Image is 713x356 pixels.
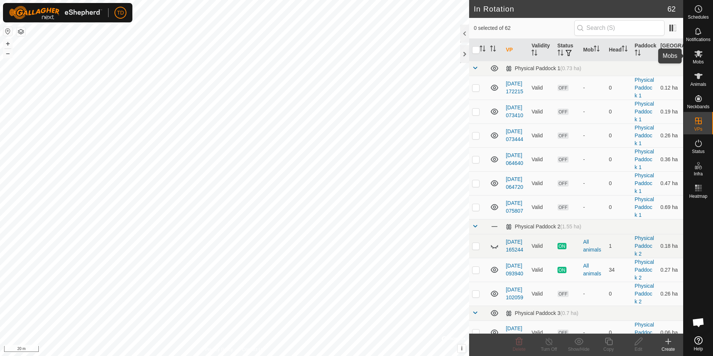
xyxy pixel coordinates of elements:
[557,204,569,210] span: OFF
[606,39,632,61] th: Head
[506,176,523,190] a: [DATE] 064720
[583,290,603,298] div: -
[672,51,678,57] p-sorticon: Activate to sort
[117,9,124,17] span: TD
[657,124,683,147] td: 0.26 ha
[657,321,683,344] td: 0.06 ha
[686,37,710,42] span: Notifications
[560,65,581,71] span: (0.73 ha)
[635,259,654,281] a: Physical Paddock 2
[606,124,632,147] td: 0
[687,104,709,109] span: Neckbands
[557,291,569,297] span: OFF
[635,196,654,218] a: Physical Paddock 1
[528,321,554,344] td: Valid
[513,347,526,352] span: Delete
[528,282,554,306] td: Valid
[606,147,632,171] td: 0
[458,344,466,353] button: i
[694,127,702,131] span: VPs
[557,85,569,91] span: OFF
[557,109,569,115] span: OFF
[560,310,578,316] span: (0.7 ha)
[503,39,528,61] th: VP
[528,234,554,258] td: Valid
[474,4,667,13] h2: In Rotation
[490,47,496,53] p-sorticon: Activate to sort
[635,125,654,146] a: Physical Paddock 1
[205,346,233,353] a: Privacy Policy
[583,262,603,278] div: All animals
[242,346,264,353] a: Contact Us
[557,243,566,249] span: ON
[560,224,581,229] span: (1.55 ha)
[689,194,707,199] span: Heatmap
[635,235,654,257] a: Physical Paddock 2
[687,311,710,334] div: Open chat
[528,147,554,171] td: Valid
[594,346,624,353] div: Copy
[557,51,563,57] p-sorticon: Activate to sort
[657,282,683,306] td: 0.26 ha
[506,152,523,166] a: [DATE] 064640
[594,47,600,53] p-sorticon: Activate to sort
[684,333,713,354] a: Help
[506,239,523,253] a: [DATE] 165244
[506,287,523,300] a: [DATE] 102059
[557,132,569,139] span: OFF
[668,3,676,15] span: 62
[657,76,683,100] td: 0.12 ha
[580,39,606,61] th: Mob
[606,234,632,258] td: 1
[506,128,523,142] a: [DATE] 073444
[692,149,704,154] span: Status
[583,132,603,140] div: -
[3,27,12,36] button: Reset Map
[657,171,683,195] td: 0.47 ha
[564,346,594,353] div: Show/Hide
[657,258,683,282] td: 0.27 ha
[583,108,603,116] div: -
[531,51,537,57] p-sorticon: Activate to sort
[694,172,703,176] span: Infra
[606,195,632,219] td: 0
[657,147,683,171] td: 0.36 ha
[583,84,603,92] div: -
[690,82,706,87] span: Animals
[557,156,569,163] span: OFF
[9,6,102,19] img: Gallagher Logo
[583,203,603,211] div: -
[506,200,523,214] a: [DATE] 075807
[557,330,569,336] span: OFF
[606,282,632,306] td: 0
[506,81,523,94] a: [DATE] 172215
[632,39,657,61] th: Paddock
[657,234,683,258] td: 0.18 ha
[506,65,581,72] div: Physical Paddock 1
[506,263,523,277] a: [DATE] 093940
[657,195,683,219] td: 0.69 ha
[624,346,653,353] div: Edit
[622,47,628,53] p-sorticon: Activate to sort
[528,39,554,61] th: Validity
[474,24,574,32] span: 0 selected of 62
[583,238,603,254] div: All animals
[583,179,603,187] div: -
[606,258,632,282] td: 34
[528,258,554,282] td: Valid
[606,171,632,195] td: 0
[3,49,12,58] button: –
[557,180,569,187] span: OFF
[528,100,554,124] td: Valid
[635,51,641,57] p-sorticon: Activate to sort
[635,283,654,305] a: Physical Paddock 2
[506,104,523,118] a: [DATE] 073410
[657,39,683,61] th: [GEOGRAPHIC_DATA] Area
[635,77,654,99] a: Physical Paddock 1
[694,347,703,351] span: Help
[606,76,632,100] td: 0
[635,149,654,170] a: Physical Paddock 1
[574,20,665,36] input: Search (S)
[635,322,654,343] a: Physical Paddock 3
[461,345,462,352] span: i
